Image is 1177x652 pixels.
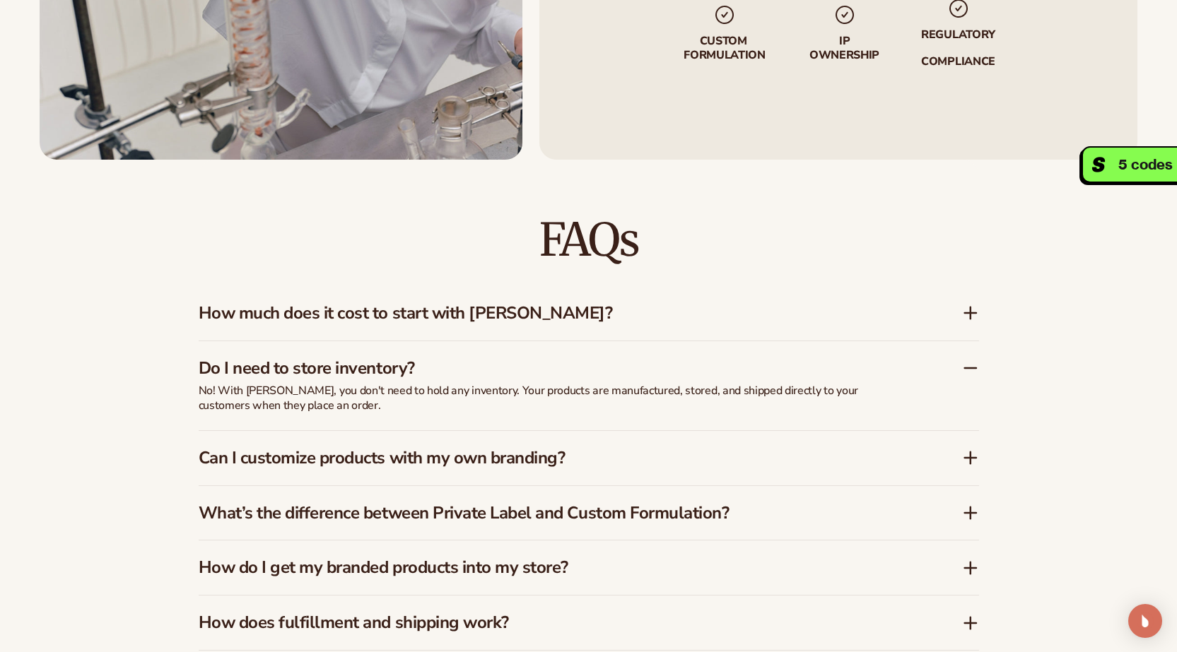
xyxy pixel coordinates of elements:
[199,216,979,263] h2: FAQs
[1128,604,1162,638] div: Open Intercom Messenger
[199,557,920,578] h3: How do I get my branded products into my store?
[808,35,880,61] p: IP Ownership
[920,28,996,69] p: regulatory compliance
[199,503,920,523] h3: What’s the difference between Private Label and Custom Formulation?
[199,358,920,379] h3: Do I need to store inventory?
[199,612,920,633] h3: How does fulfillment and shipping work?
[713,4,736,26] img: checkmark_svg
[833,4,855,26] img: checkmark_svg
[199,384,906,413] p: No! With [PERSON_NAME], you don't need to hold any inventory. Your products are manufactured, sto...
[199,448,920,468] h3: Can I customize products with my own branding?
[199,303,920,324] h3: How much does it cost to start with [PERSON_NAME]?
[680,35,768,61] p: Custom formulation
